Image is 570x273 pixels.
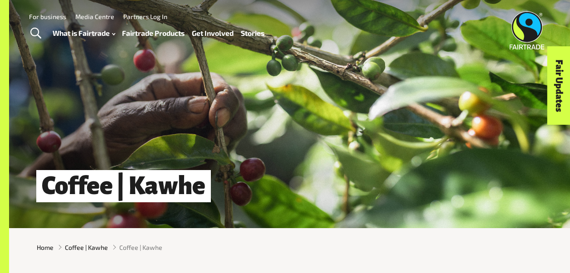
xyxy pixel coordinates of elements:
[37,243,54,252] a: Home
[192,27,234,39] a: Get Involved
[241,27,264,39] a: Stories
[36,170,211,202] h1: Coffee | Kawhe
[65,243,108,252] a: Coffee | Kawhe
[122,27,185,39] a: Fairtrade Products
[123,13,167,20] a: Partners Log In
[510,11,545,49] img: Fairtrade Australia New Zealand logo
[119,243,162,252] span: Coffee | Kawhe
[24,22,47,45] a: Toggle Search
[29,13,66,20] a: For business
[75,13,114,20] a: Media Centre
[53,27,115,39] a: What is Fairtrade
